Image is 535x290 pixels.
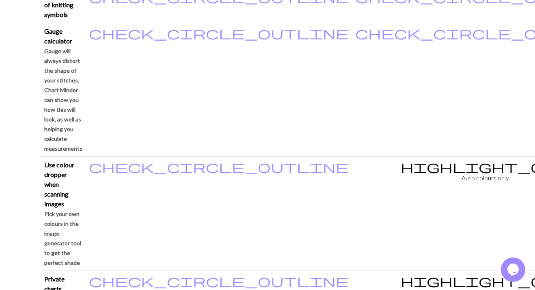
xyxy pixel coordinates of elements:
iframe: chat widget [501,258,527,282]
small: Pick your own colours in the image generator tool to get the perfect shade [44,210,81,266]
p: Use colour dropper when scanning images [44,160,82,209]
span: check_circle_outline [89,25,349,41]
p: Gauge calculator [44,26,82,46]
i: Included [89,274,349,287]
span: check_circle_outline [89,273,349,288]
small: Gauge will always distort the shape of your stitches. Chart Minder can show you how this will loo... [44,48,82,152]
i: Included [89,160,349,173]
i: Included [89,26,349,39]
span: check_circle_outline [89,159,349,174]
